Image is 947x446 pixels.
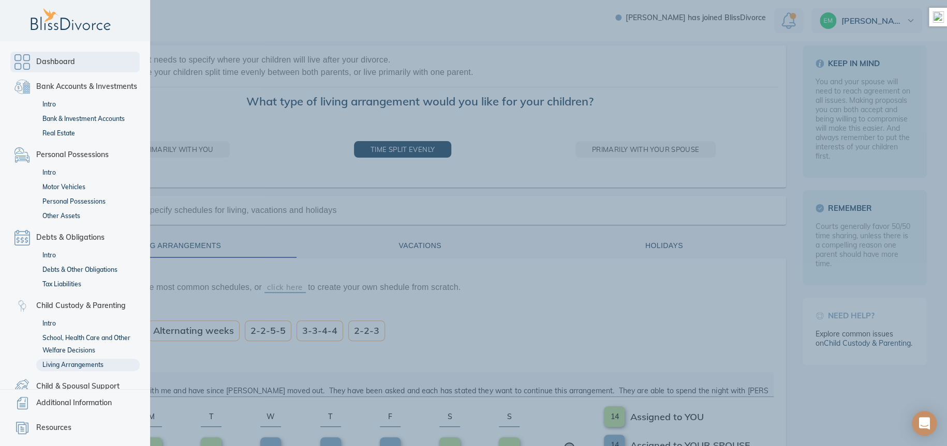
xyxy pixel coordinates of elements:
[36,359,140,371] a: Living Arrangements
[36,210,140,222] a: Other Assets
[36,317,140,330] a: Intro
[36,181,140,193] a: Motor Vehicles
[36,300,126,312] span: Child Custody & Parenting
[36,98,140,111] a: Intro
[10,376,140,397] a: Child & Spousal Support
[10,227,140,248] a: Debts & Obligations
[36,422,71,434] span: Resources
[10,76,140,97] a: Bank Accounts & Investments
[36,264,140,276] a: Debts & Other Obligations
[36,166,140,179] a: Intro
[36,56,75,68] span: Dashboard
[36,113,140,125] a: Bank & Investment Accounts
[36,81,137,93] span: Bank Accounts & Investments
[36,278,140,290] a: Tax Liabilities
[36,232,105,244] span: Debts & Obligations
[36,332,140,357] a: School, Health Care and Other Welfare Decisions
[10,52,140,72] a: Dashboard
[10,145,140,165] a: Personal Possessions
[10,393,140,413] a: Additional Information
[36,380,120,393] span: Child & Spousal Support
[36,195,140,208] a: Personal Possessions
[10,296,140,316] a: Child Custody & Parenting
[10,418,140,438] a: Resources
[36,127,140,140] a: Real Estate
[36,149,109,161] span: Personal Possessions
[36,397,112,409] span: Additional Information
[912,411,937,436] div: Open Intercom Messenger
[36,249,140,262] a: Intro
